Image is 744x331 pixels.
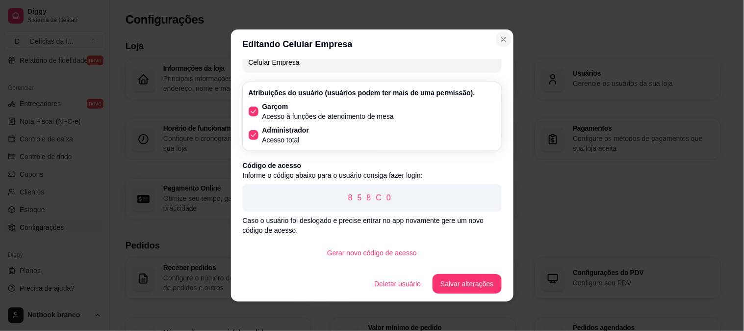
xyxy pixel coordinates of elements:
[262,102,394,111] p: Garçom
[243,216,502,235] p: Caso o usuário foi deslogado e precise entrar no app novamente gere um novo código de acesso.
[262,111,394,121] p: Acesso à funções de atendimento de mesa
[319,243,425,263] button: Gerar novo código de acesso
[243,161,502,170] p: Código de acesso
[251,192,494,204] p: 858C0
[249,57,496,67] input: Nome do usurário
[262,125,309,135] p: Administrador
[366,274,429,294] button: Deletar usuário
[262,135,309,145] p: Acesso total
[433,274,501,294] button: Salvar alterações
[496,31,512,47] button: Close
[249,88,496,98] p: Atribuições do usuário (usuários podem ter mais de uma permissão).
[243,170,502,180] p: Informe o código abaixo para o usuário consiga fazer login:
[231,29,513,59] header: Editando Celular Empresa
